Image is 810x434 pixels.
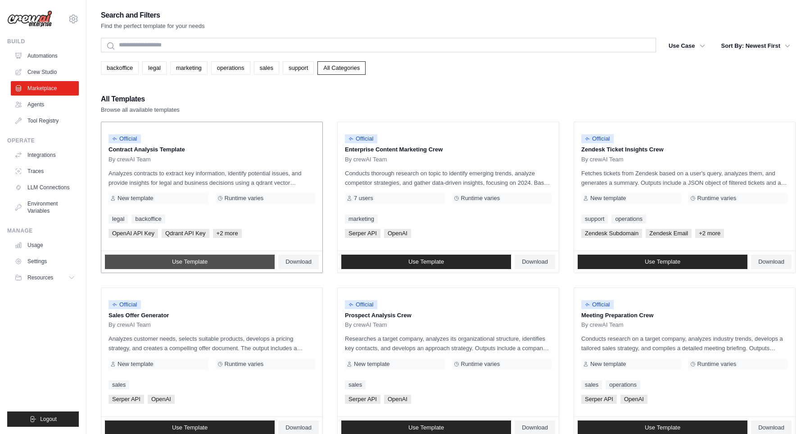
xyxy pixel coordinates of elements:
span: 7 users [354,195,373,202]
span: Qdrant API Key [162,229,209,238]
span: Download [522,424,548,431]
span: Serper API [345,229,380,238]
p: Analyzes contracts to extract key information, identify potential issues, and provide insights fo... [109,169,315,187]
img: Logo [7,10,52,27]
a: Crew Studio [11,65,79,79]
span: New template [354,361,389,368]
span: Runtime varies [225,195,264,202]
div: Operate [7,137,79,144]
p: Meeting Preparation Crew [581,311,788,320]
a: legal [109,215,128,224]
a: Use Template [341,255,511,269]
span: By crewAI Team [345,321,387,329]
a: Download [751,255,792,269]
span: New template [590,361,626,368]
a: Download [278,255,319,269]
a: Settings [11,254,79,269]
p: Conducts research on a target company, analyzes industry trends, develops a tailored sales strate... [581,334,788,353]
a: Use Template [578,255,747,269]
a: Use Template [105,255,275,269]
span: Download [285,424,312,431]
span: New template [118,361,153,368]
a: sales [345,380,366,389]
p: Fetches tickets from Zendesk based on a user's query, analyzes them, and generates a summary. Out... [581,169,788,187]
span: Zendesk Subdomain [581,229,642,238]
span: Use Template [408,424,444,431]
span: Runtime varies [461,195,500,202]
a: operations [211,61,250,75]
a: Usage [11,238,79,252]
span: Runtime varies [697,195,737,202]
a: operations [611,215,646,224]
div: Manage [7,227,79,234]
span: OpenAI [148,395,175,404]
a: Environment Variables [11,196,79,218]
a: sales [109,380,129,389]
h2: Search and Filters [101,9,205,22]
a: support [283,61,314,75]
span: Resources [27,274,53,281]
a: All Categories [317,61,366,75]
span: Runtime varies [225,361,264,368]
a: backoffice [131,215,165,224]
span: Official [109,300,141,309]
p: Enterprise Content Marketing Crew [345,145,552,154]
span: Official [345,134,377,143]
a: Download [515,255,555,269]
button: Use Case [663,38,710,54]
a: Marketplace [11,81,79,96]
span: By crewAI Team [345,156,387,163]
span: +2 more [695,229,724,238]
p: Prospect Analysis Crew [345,311,552,320]
span: Download [285,258,312,265]
span: Download [758,258,784,265]
p: Browse all available templates [101,105,180,114]
span: OpenAI [384,395,411,404]
a: Traces [11,164,79,178]
span: Official [345,300,377,309]
a: marketing [345,215,378,224]
p: Analyzes customer needs, selects suitable products, develops a pricing strategy, and creates a co... [109,334,315,353]
span: Official [109,134,141,143]
a: marketing [170,61,208,75]
p: Find the perfect template for your needs [101,22,205,31]
span: OpenAI [384,229,411,238]
span: By crewAI Team [109,156,151,163]
span: Use Template [172,424,208,431]
span: +2 more [213,229,242,238]
p: Contract Analysis Template [109,145,315,154]
span: Logout [40,416,57,423]
span: Serper API [581,395,617,404]
span: Runtime varies [697,361,737,368]
span: Use Template [172,258,208,265]
a: support [581,215,608,224]
a: backoffice [101,61,139,75]
span: Serper API [345,395,380,404]
span: New template [590,195,626,202]
span: Download [522,258,548,265]
span: Official [581,134,614,143]
span: New template [118,195,153,202]
p: Zendesk Ticket Insights Crew [581,145,788,154]
a: LLM Connections [11,180,79,195]
p: Researches a target company, analyzes its organizational structure, identifies key contacts, and ... [345,334,552,353]
span: By crewAI Team [581,321,624,329]
button: Resources [11,270,79,285]
a: Integrations [11,148,79,162]
span: By crewAI Team [109,321,151,329]
a: operations [606,380,640,389]
span: Use Template [645,258,680,265]
a: sales [254,61,279,75]
span: Download [758,424,784,431]
span: Runtime varies [461,361,500,368]
span: OpenAI API Key [109,229,158,238]
a: legal [142,61,166,75]
span: Use Template [408,258,444,265]
p: Conducts thorough research on topic to identify emerging trends, analyze competitor strategies, a... [345,169,552,187]
span: Serper API [109,395,144,404]
a: Agents [11,97,79,112]
a: Automations [11,49,79,63]
a: Tool Registry [11,114,79,128]
span: By crewAI Team [581,156,624,163]
span: Zendesk Email [646,229,692,238]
